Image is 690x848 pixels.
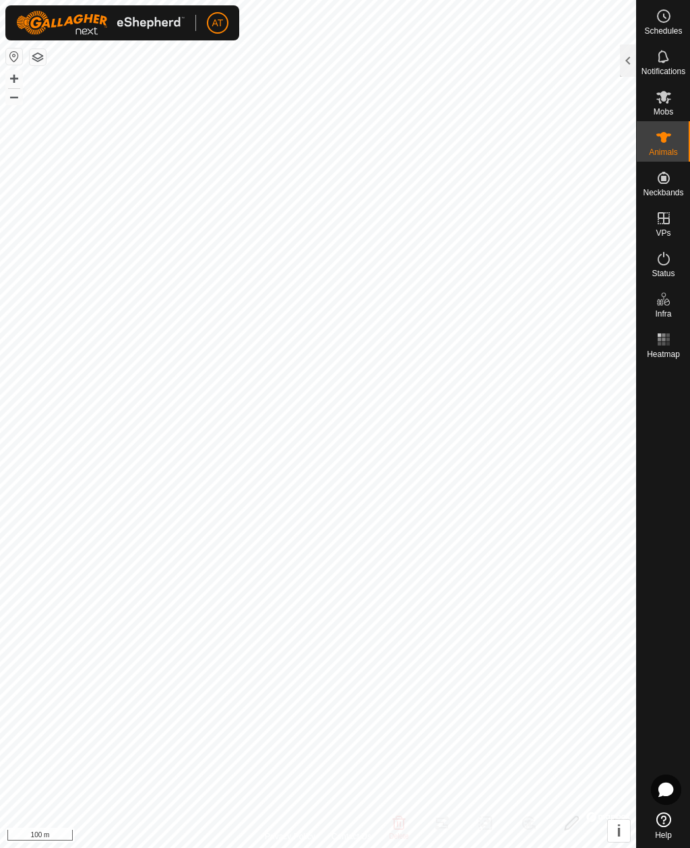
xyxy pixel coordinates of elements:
span: Help [655,831,672,839]
span: Mobs [654,108,673,116]
button: – [6,88,22,104]
button: Map Layers [30,49,46,65]
button: i [608,820,630,842]
span: Infra [655,310,671,318]
span: Notifications [641,67,685,75]
span: i [617,822,621,840]
button: + [6,71,22,87]
span: Heatmap [647,350,680,358]
span: Animals [649,148,678,156]
button: Reset Map [6,48,22,65]
span: VPs [656,229,670,237]
a: Contact Us [332,830,371,843]
span: Neckbands [643,189,683,197]
span: Schedules [644,27,682,35]
a: Help [637,807,690,845]
img: Gallagher Logo [16,11,185,35]
span: Status [652,269,675,278]
span: AT [212,16,224,30]
a: Privacy Policy [265,830,315,843]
